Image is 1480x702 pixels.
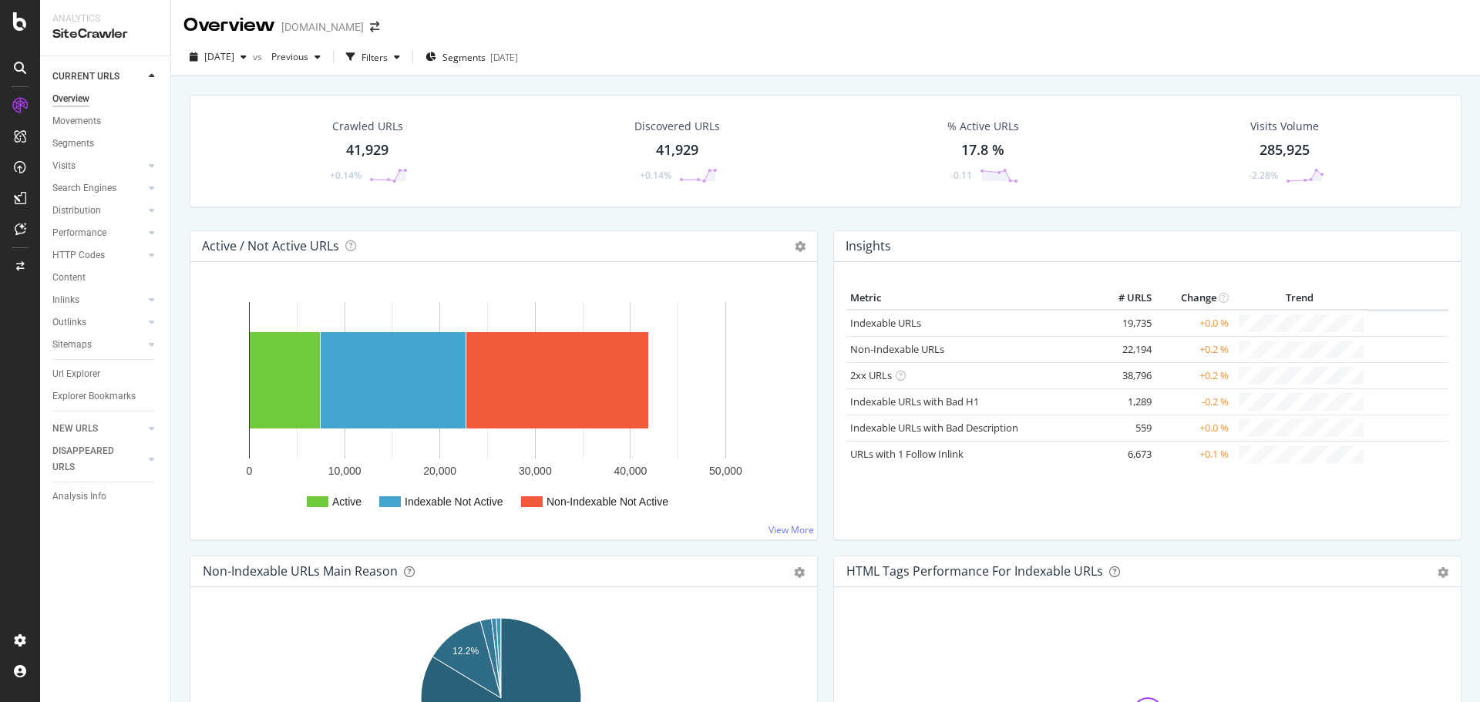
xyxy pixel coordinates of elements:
[332,495,362,508] text: Active
[202,236,339,257] h4: Active / Not Active URLs
[709,465,742,477] text: 50,000
[961,140,1004,160] div: 17.8 %
[1249,169,1278,182] div: -2.28%
[442,51,486,64] span: Segments
[423,465,456,477] text: 20,000
[1155,336,1233,362] td: +0.2 %
[52,12,158,25] div: Analytics
[52,225,106,241] div: Performance
[52,489,106,505] div: Analysis Info
[846,563,1103,579] div: HTML Tags Performance for Indexable URLs
[519,465,552,477] text: 30,000
[405,495,503,508] text: Indexable Not Active
[52,158,144,174] a: Visits
[769,523,814,536] a: View More
[281,19,364,35] div: [DOMAIN_NAME]
[52,91,160,107] a: Overview
[52,91,89,107] div: Overview
[1155,415,1233,441] td: +0.0 %
[52,113,101,129] div: Movements
[1155,287,1233,310] th: Change
[52,292,79,308] div: Inlinks
[265,50,308,63] span: Previous
[52,270,86,286] div: Content
[328,465,362,477] text: 10,000
[795,241,806,252] i: Options
[52,203,144,219] a: Distribution
[490,51,518,64] div: [DATE]
[1155,388,1233,415] td: -0.2 %
[846,236,891,257] h4: Insights
[1094,310,1155,337] td: 19,735
[52,292,144,308] a: Inlinks
[52,225,144,241] a: Performance
[340,45,406,69] button: Filters
[247,465,253,477] text: 0
[850,421,1018,435] a: Indexable URLs with Bad Description
[52,337,144,353] a: Sitemaps
[52,489,160,505] a: Analysis Info
[52,270,160,286] a: Content
[52,180,116,196] div: Search Engines
[332,119,403,134] div: Crawled URLs
[52,314,144,331] a: Outlinks
[1250,119,1319,134] div: Visits Volume
[1233,287,1367,310] th: Trend
[850,447,964,461] a: URLs with 1 Follow Inlink
[850,368,892,382] a: 2xx URLs
[1094,415,1155,441] td: 559
[846,287,1094,310] th: Metric
[203,287,799,527] svg: A chart.
[52,247,144,264] a: HTTP Codes
[203,563,398,579] div: Non-Indexable URLs Main Reason
[183,12,275,39] div: Overview
[52,180,144,196] a: Search Engines
[634,119,720,134] div: Discovered URLs
[547,495,668,508] text: Non-Indexable Not Active
[183,45,253,69] button: [DATE]
[52,366,160,382] a: Url Explorer
[370,22,379,32] div: arrow-right-arrow-left
[1155,310,1233,337] td: +0.0 %
[362,51,388,64] div: Filters
[52,388,160,405] a: Explorer Bookmarks
[850,342,944,356] a: Non-Indexable URLs
[52,421,98,437] div: NEW URLS
[52,158,76,174] div: Visits
[850,395,979,408] a: Indexable URLs with Bad H1
[330,169,362,182] div: +0.14%
[52,69,119,85] div: CURRENT URLS
[419,45,524,69] button: Segments[DATE]
[52,136,94,152] div: Segments
[1094,336,1155,362] td: 22,194
[614,465,647,477] text: 40,000
[52,203,101,219] div: Distribution
[850,316,921,330] a: Indexable URLs
[52,113,160,129] a: Movements
[1155,441,1233,467] td: +0.1 %
[52,69,144,85] a: CURRENT URLS
[52,314,86,331] div: Outlinks
[52,443,130,475] div: DISAPPEARED URLS
[265,45,327,69] button: Previous
[1155,362,1233,388] td: +0.2 %
[52,247,105,264] div: HTTP Codes
[52,388,136,405] div: Explorer Bookmarks
[452,646,479,657] text: 12.2%
[656,140,698,160] div: 41,929
[1094,441,1155,467] td: 6,673
[52,337,92,353] div: Sitemaps
[1438,567,1448,578] div: gear
[253,50,265,63] span: vs
[52,25,158,43] div: SiteCrawler
[1094,362,1155,388] td: 38,796
[52,443,144,475] a: DISAPPEARED URLS
[794,567,805,578] div: gear
[1094,287,1155,310] th: # URLS
[1260,140,1310,160] div: 285,925
[52,136,160,152] a: Segments
[346,140,388,160] div: 41,929
[947,119,1019,134] div: % Active URLs
[640,169,671,182] div: +0.14%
